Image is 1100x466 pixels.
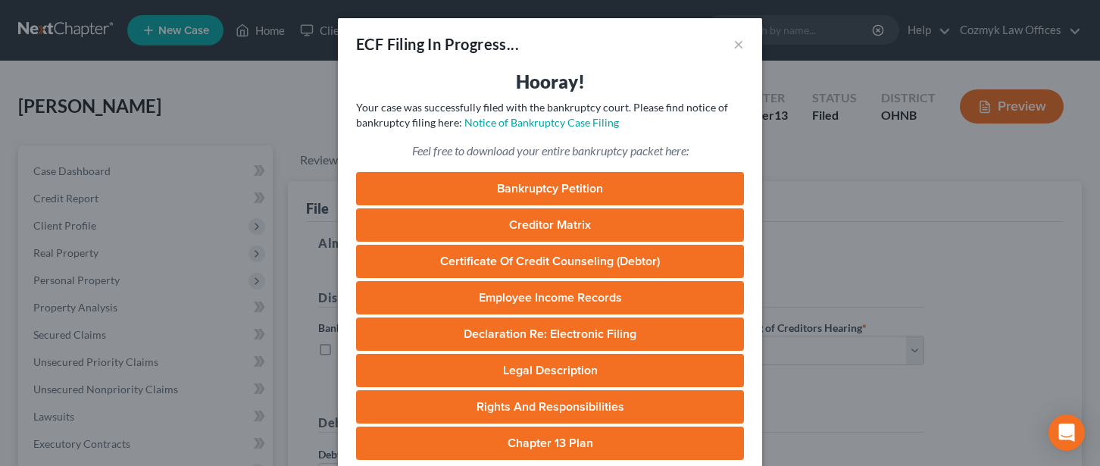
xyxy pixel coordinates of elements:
[356,70,744,94] h3: Hooray!
[464,116,619,129] a: Notice of Bankruptcy Case Filing
[1048,414,1085,451] div: Open Intercom Messenger
[356,101,728,129] span: Your case was successfully filed with the bankruptcy court. Please find notice of bankruptcy fili...
[356,354,744,387] a: Legal Description
[356,172,744,205] a: Bankruptcy Petition
[356,281,744,314] a: Employee Income Records
[356,33,519,55] div: ECF Filing In Progress...
[356,208,744,242] a: Creditor Matrix
[356,245,744,278] a: Certificate of Credit Counseling (Debtor)
[356,427,744,460] a: Chapter 13 Plan
[356,317,744,351] a: Declaration Re: Electronic Filing
[356,390,744,424] a: Rights and Responsibilities
[356,142,744,160] p: Feel free to download your entire bankruptcy packet here:
[733,35,744,53] button: ×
